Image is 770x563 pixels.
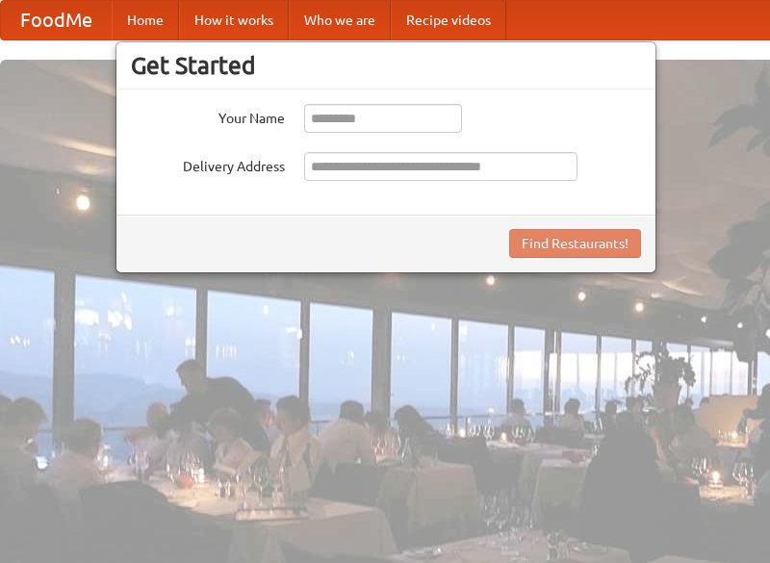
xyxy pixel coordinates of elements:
button: Find Restaurants! [509,229,641,258]
a: How it works [179,1,289,39]
a: FoodMe [1,1,112,39]
a: Home [112,1,179,39]
a: Who we are [289,1,391,39]
label: Delivery Address [131,152,285,176]
h3: Get Started [131,51,641,80]
label: Your Name [131,104,285,128]
a: Recipe videos [391,1,506,39]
